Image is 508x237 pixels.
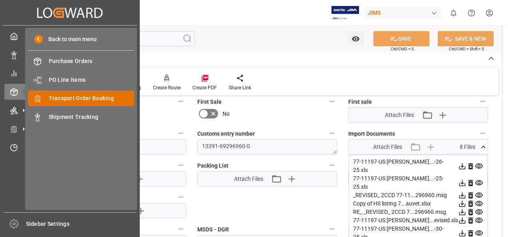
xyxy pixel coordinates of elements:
button: Shipping Letter of Instructions [176,160,186,170]
button: First sale [478,96,488,107]
button: First Sale [327,96,337,107]
textarea: 13391-69296960-0 [197,139,337,154]
button: Packing List [327,160,337,170]
button: SAVE [373,31,429,46]
a: Purchase Orders [28,53,134,69]
div: 77-11197-US [PERSON_NAME]...-25-25.xls [353,174,483,191]
span: Attach Files [373,143,402,151]
button: show 0 new notifications [444,4,462,22]
button: Help Center [462,4,480,22]
button: Preferential tariff [176,224,186,234]
a: Data Management [4,47,135,62]
a: Timeslot Management V2 [4,140,135,155]
div: Copy of HS listing 7...auvet.xlsx [353,199,483,208]
span: Back to main menu [43,35,97,43]
span: MSDS - DGR [197,225,229,234]
span: Purchase Orders [49,57,135,65]
button: SAVE & NEW [438,31,494,46]
div: Share Link [229,84,251,91]
span: Shipment Tracking [49,113,135,121]
button: JIMS [365,5,444,20]
div: Create PDF [192,84,217,91]
span: Ctrl/CMD + S [391,46,414,52]
span: First Sale [197,98,222,106]
div: JIMS [365,7,441,19]
div: 77-11197-US [PERSON_NAME]...evised.xls [353,216,483,225]
span: Packing List [197,162,228,170]
a: PO Line Items [28,72,134,87]
span: Customs entry number [197,130,255,138]
button: MSDS - DGR [327,224,337,234]
span: Attach Files [234,175,263,183]
div: RE_ _REVISED_ 2CCD 7...296960.msg [353,208,483,216]
span: PO Line Items [49,76,135,84]
a: My Cockpit [4,28,135,44]
button: Customs entry number [327,128,337,138]
a: Shipment Tracking [28,109,134,124]
span: 8 Files [460,143,475,151]
span: No [222,110,230,118]
span: Sidebar Settings [26,220,137,228]
a: Transport Order Booking [28,91,134,106]
button: Invoice from the Supplier (doc) [176,192,186,202]
button: open menu [347,31,364,46]
span: Import Documents [348,130,395,138]
span: First sale [348,98,372,106]
div: 77-11197-US [PERSON_NAME]...-26-25.xls [353,158,483,174]
span: Attach Files [385,111,414,119]
a: My Reports [4,65,135,81]
div: _REVISED_ 2CCD 77-11...296960.msg [353,191,483,199]
span: Transport Order Booking [49,94,135,103]
span: Ctrl/CMD + Shift + S [449,46,484,52]
button: Carrier /Forwarder claim [176,96,186,107]
button: Customs clearance date [176,128,186,138]
img: Exertis%20JAM%20-%20Email%20Logo.jpg_1722504956.jpg [331,6,359,20]
button: Import Documents [478,128,488,138]
span: Master [PERSON_NAME] of Lading (doc) [348,162,450,170]
span: OGD - PGA [348,225,376,234]
div: Create Route [153,84,181,91]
